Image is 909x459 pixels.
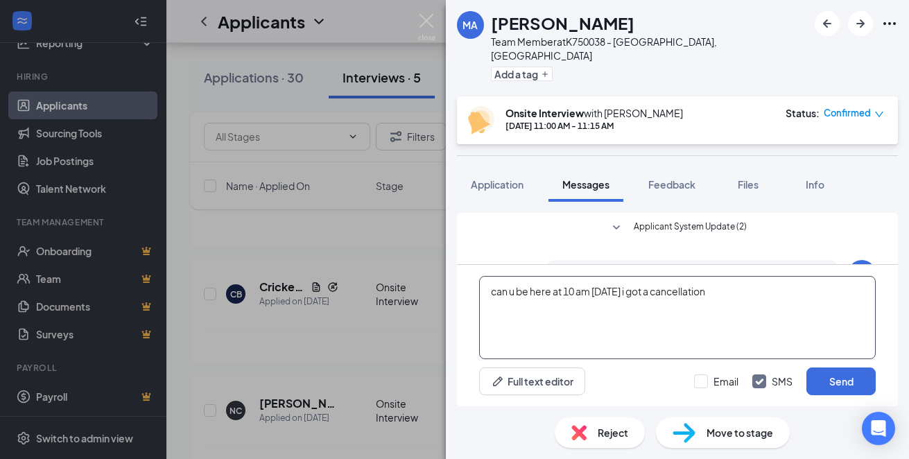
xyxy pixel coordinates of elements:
svg: Plus [541,70,549,78]
button: SmallChevronDownApplicant System Update (2) [608,220,747,236]
span: down [874,110,884,119]
span: Info [806,178,824,191]
div: Status : [786,106,820,120]
div: [DATE] 11:00 AM - 11:15 AM [505,120,683,132]
h1: [PERSON_NAME] [491,11,634,35]
svg: SmallChevronDown [608,220,625,236]
button: ArrowRight [848,11,873,36]
div: Open Intercom Messenger [862,412,895,445]
textarea: can u be here at 10 am [DATE] i got a cancellation [479,276,876,359]
span: Reject [598,425,628,440]
span: Applicant System Update (2) [634,220,747,236]
span: Files [738,178,759,191]
button: Full text editorPen [479,367,585,395]
svg: ArrowRight [852,15,869,32]
div: Team Member at K750038 - [GEOGRAPHIC_DATA], [GEOGRAPHIC_DATA] [491,35,808,62]
span: Confirmed [824,106,871,120]
div: MA [462,18,478,32]
button: Send [806,367,876,395]
button: PlusAdd a tag [491,67,553,81]
svg: ArrowLeftNew [819,15,836,32]
span: Feedback [648,178,695,191]
div: with [PERSON_NAME] [505,106,683,120]
svg: Pen [491,374,505,388]
span: Move to stage [707,425,773,440]
span: Application [471,178,523,191]
span: Messages [562,178,609,191]
b: Onsite Interview [505,107,584,119]
button: ArrowLeftNew [815,11,840,36]
svg: Ellipses [881,15,898,32]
